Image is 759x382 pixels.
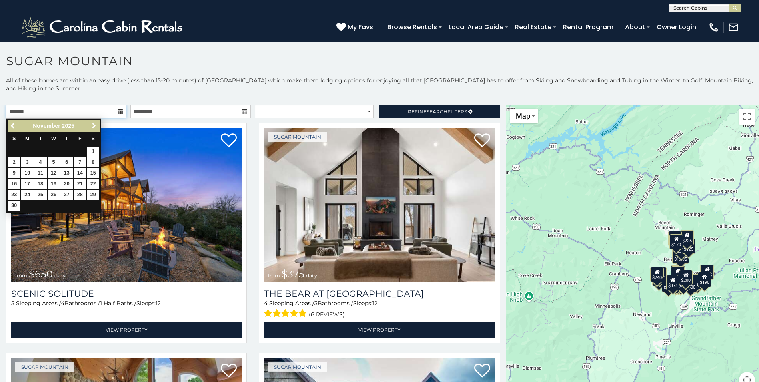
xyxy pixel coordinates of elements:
div: $190 [671,265,684,281]
div: $195 [688,274,701,290]
a: 29 [87,190,99,200]
a: 22 [87,179,99,189]
span: 2025 [62,123,74,129]
a: 1 [87,147,99,157]
a: 12 [48,168,60,178]
div: $125 [682,239,695,254]
a: Scenic Solitude [11,288,242,299]
span: $650 [29,268,53,280]
div: $350 [676,275,690,290]
div: $375 [666,275,680,290]
span: Thursday [65,136,68,141]
a: 4 [34,157,47,167]
a: Sugar Mountain [268,362,327,372]
img: mail-regular-white.png [728,22,739,33]
a: Rental Program [559,20,617,34]
a: 13 [60,168,73,178]
img: phone-regular-white.png [708,22,719,33]
span: Tuesday [39,136,42,141]
div: $650 [661,277,675,292]
a: Add to favorites [474,363,490,380]
span: Friday [78,136,82,141]
span: 1 Half Baths / [100,300,136,307]
a: 25 [34,190,47,200]
a: RefineSearchFilters [379,105,500,118]
a: About [621,20,649,34]
a: 23 [8,190,20,200]
a: Owner Login [653,20,700,34]
div: $155 [700,265,714,280]
a: My Favs [336,22,375,32]
a: 3 [21,157,34,167]
span: from [268,273,280,279]
a: Scenic Solitude from $650 daily [11,128,242,282]
a: 28 [74,190,86,200]
a: View Property [264,322,495,338]
span: 5 [11,300,14,307]
span: Previous [10,123,16,129]
span: Map [516,112,530,120]
a: 20 [60,179,73,189]
div: Sleeping Areas / Bathrooms / Sleeps: [11,299,242,320]
button: Toggle fullscreen view [739,109,755,125]
a: Sugar Mountain [268,132,327,142]
span: Sunday [12,136,16,141]
a: Local Area Guide [445,20,507,34]
a: 17 [21,179,34,189]
a: View Property [11,322,242,338]
span: 4 [61,300,64,307]
a: 27 [60,190,73,200]
a: 15 [87,168,99,178]
div: Sleeping Areas / Bathrooms / Sleeps: [264,299,495,320]
a: Add to favorites [474,133,490,149]
a: Sugar Mountain [15,362,74,372]
a: The Bear At Sugar Mountain from $375 daily [264,128,495,282]
span: $375 [282,268,304,280]
a: Add to favorites [221,363,237,380]
div: $200 [679,270,693,285]
span: 3 [314,300,318,307]
a: Real Estate [511,20,555,34]
img: White-1-2.png [20,15,186,39]
a: 19 [48,179,60,189]
div: $300 [671,266,685,281]
a: 7 [74,157,86,167]
a: 2 [8,157,20,167]
div: $190 [698,272,711,287]
span: daily [306,273,317,279]
div: $225 [680,230,694,245]
span: Search [427,109,447,115]
span: My Favs [348,22,373,32]
span: Saturday [92,136,95,141]
span: 12 [372,300,378,307]
span: Next [91,123,97,129]
img: Scenic Solitude [11,128,242,282]
a: Browse Rentals [383,20,441,34]
span: daily [54,273,66,279]
span: (6 reviews) [309,309,345,320]
img: The Bear At Sugar Mountain [264,128,495,282]
span: Wednesday [51,136,56,141]
a: 16 [8,179,20,189]
a: 9 [8,168,20,178]
h3: The Bear At Sugar Mountain [264,288,495,299]
a: 24 [21,190,34,200]
a: 18 [34,179,47,189]
a: 30 [8,201,20,211]
a: 5 [48,157,60,167]
a: 14 [74,168,86,178]
span: Refine Filters [408,109,467,115]
a: 21 [74,179,86,189]
button: Change map style [510,109,538,123]
a: Add to favorites [221,133,237,149]
a: 26 [48,190,60,200]
span: from [15,273,27,279]
span: November [33,123,60,129]
a: The Bear At [GEOGRAPHIC_DATA] [264,288,495,299]
a: 8 [87,157,99,167]
div: $240 [668,231,682,246]
span: 12 [156,300,161,307]
span: 4 [264,300,268,307]
a: Previous [8,121,18,131]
